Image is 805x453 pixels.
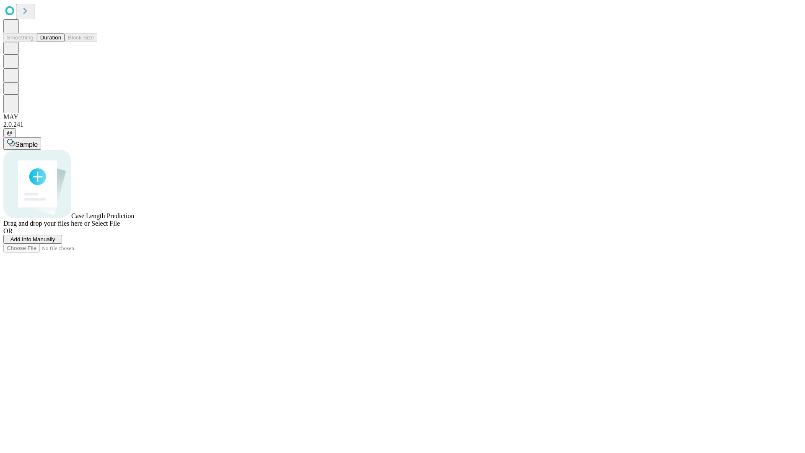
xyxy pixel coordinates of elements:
[3,220,90,227] span: Drag and drop your files here or
[15,141,38,148] span: Sample
[7,130,13,136] span: @
[3,121,802,128] div: 2.0.241
[91,220,120,227] span: Select File
[37,33,65,42] button: Duration
[3,113,802,121] div: MAY
[10,236,55,242] span: Add Info Manually
[3,33,37,42] button: Smoothing
[3,235,62,244] button: Add Info Manually
[3,137,41,150] button: Sample
[3,128,16,137] button: @
[71,212,134,219] span: Case Length Prediction
[65,33,97,42] button: Block Size
[3,227,13,234] span: OR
